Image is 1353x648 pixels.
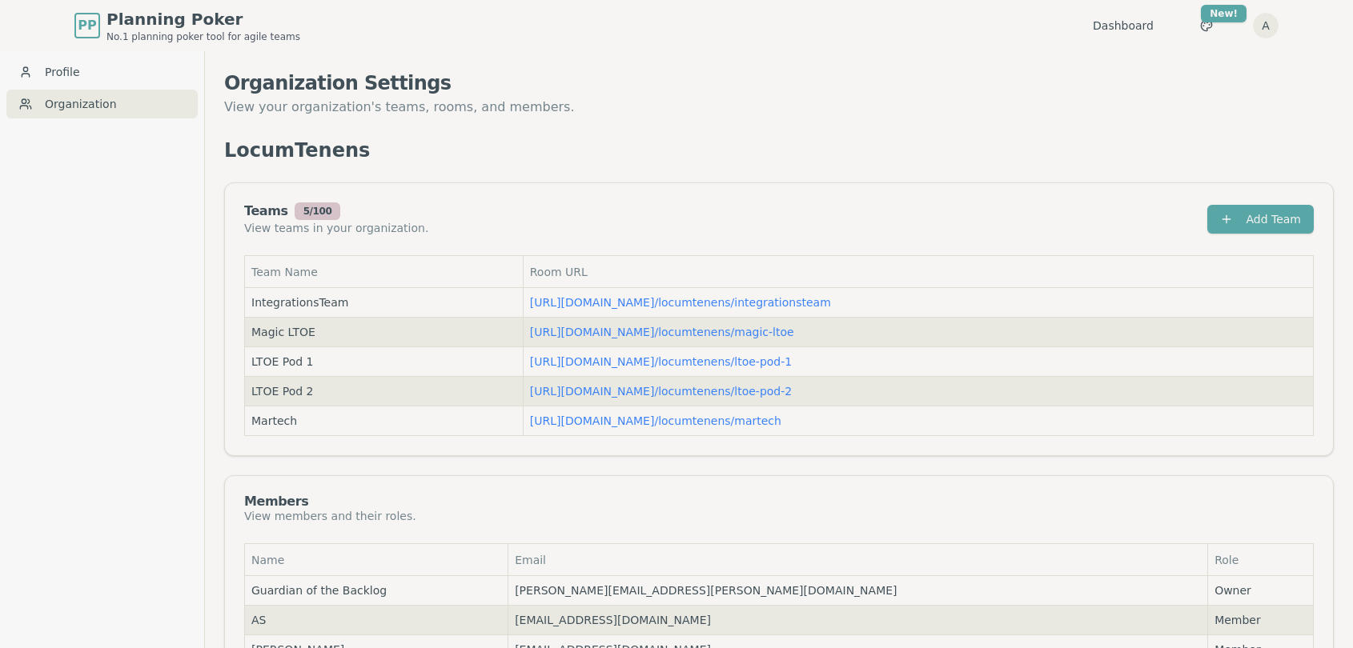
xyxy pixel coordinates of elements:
[244,495,416,508] div: Members
[251,354,314,370] span: LTOE Pod 1
[78,16,96,35] span: PP
[106,8,300,30] span: Planning Poker
[251,383,314,399] span: LTOE Pod 2
[244,220,428,236] div: View teams in your organization.
[245,544,508,576] th: Name
[6,58,198,86] a: Profile
[251,324,315,340] span: Magic LTOE
[530,414,781,427] a: [URL][DOMAIN_NAME]/locumtenens/martech
[1208,544,1314,576] th: Role
[295,202,341,220] div: 5 / 100
[245,256,524,288] th: Team Name
[530,385,792,398] a: [URL][DOMAIN_NAME]/locumtenens/ltoe-pod-2
[6,90,198,118] a: Organization
[251,294,348,310] span: IntegrationsTeam
[1207,205,1314,234] button: Add Team
[224,70,1334,96] h1: Organization Settings
[74,8,300,43] a: PPPlanning PokerNo.1 planning poker tool for agile teams
[1093,18,1154,34] a: Dashboard
[224,96,1334,118] p: View your organization's teams, rooms, and members.
[508,576,1208,606] td: [PERSON_NAME][EMAIL_ADDRESS][PERSON_NAME][DOMAIN_NAME]
[245,576,508,606] td: Guardian of the Backlog
[530,355,792,368] a: [URL][DOMAIN_NAME]/locumtenens/ltoe-pod-1
[1214,612,1307,628] span: Member
[251,413,297,429] span: Martech
[530,326,794,338] a: [URL][DOMAIN_NAME]/locumtenens/magic-ltoe
[245,606,508,635] td: AS
[1201,5,1247,22] div: New!
[224,138,370,163] p: LocumTenens
[1214,582,1307,598] span: Owner
[508,544,1208,576] th: Email
[523,256,1313,288] th: Room URL
[106,30,300,43] span: No.1 planning poker tool for agile teams
[508,606,1208,635] td: [EMAIL_ADDRESS][DOMAIN_NAME]
[244,202,428,220] div: Teams
[530,296,831,309] a: [URL][DOMAIN_NAME]/locumtenens/integrationsteam
[244,508,416,524] div: View members and their roles.
[1192,11,1221,40] button: New!
[1253,13,1279,38] button: A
